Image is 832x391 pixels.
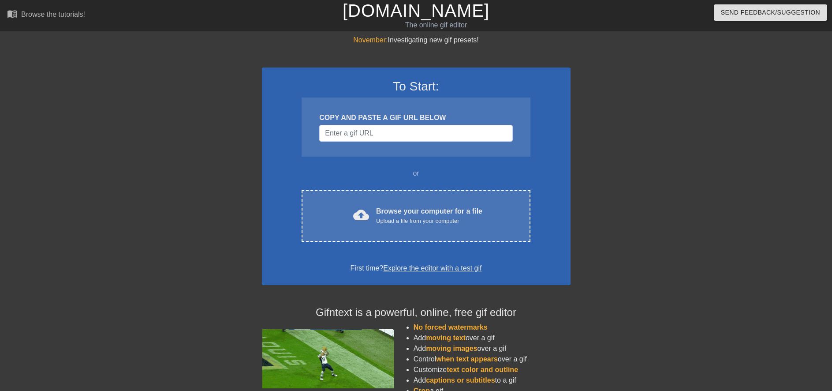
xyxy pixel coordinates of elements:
[721,7,820,18] span: Send Feedback/Suggestion
[262,35,571,45] div: Investigating new gif presets!
[7,8,85,22] a: Browse the tutorials!
[353,207,369,223] span: cloud_upload
[414,333,571,343] li: Add over a gif
[383,264,481,272] a: Explore the editor with a test gif
[426,345,477,352] span: moving images
[414,354,571,365] li: Control over a gif
[426,334,466,342] span: moving text
[414,375,571,386] li: Add to a gif
[319,113,512,123] div: COPY AND PASTE A GIF URL BELOW
[7,8,18,19] span: menu_book
[376,217,482,226] div: Upload a file from your computer
[436,355,498,363] span: when text appears
[273,79,559,94] h3: To Start:
[714,4,827,21] button: Send Feedback/Suggestion
[447,366,518,373] span: text color and outline
[414,365,571,375] li: Customize
[273,263,559,274] div: First time?
[285,168,548,179] div: or
[21,11,85,18] div: Browse the tutorials!
[262,306,571,319] h4: Gifntext is a powerful, online, free gif editor
[319,125,512,142] input: Username
[353,36,388,44] span: November:
[426,376,495,384] span: captions or subtitles
[282,20,590,30] div: The online gif editor
[414,323,488,331] span: No forced watermarks
[414,343,571,354] li: Add over a gif
[343,1,489,20] a: [DOMAIN_NAME]
[262,329,394,388] img: football_small.gif
[376,206,482,226] div: Browse your computer for a file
